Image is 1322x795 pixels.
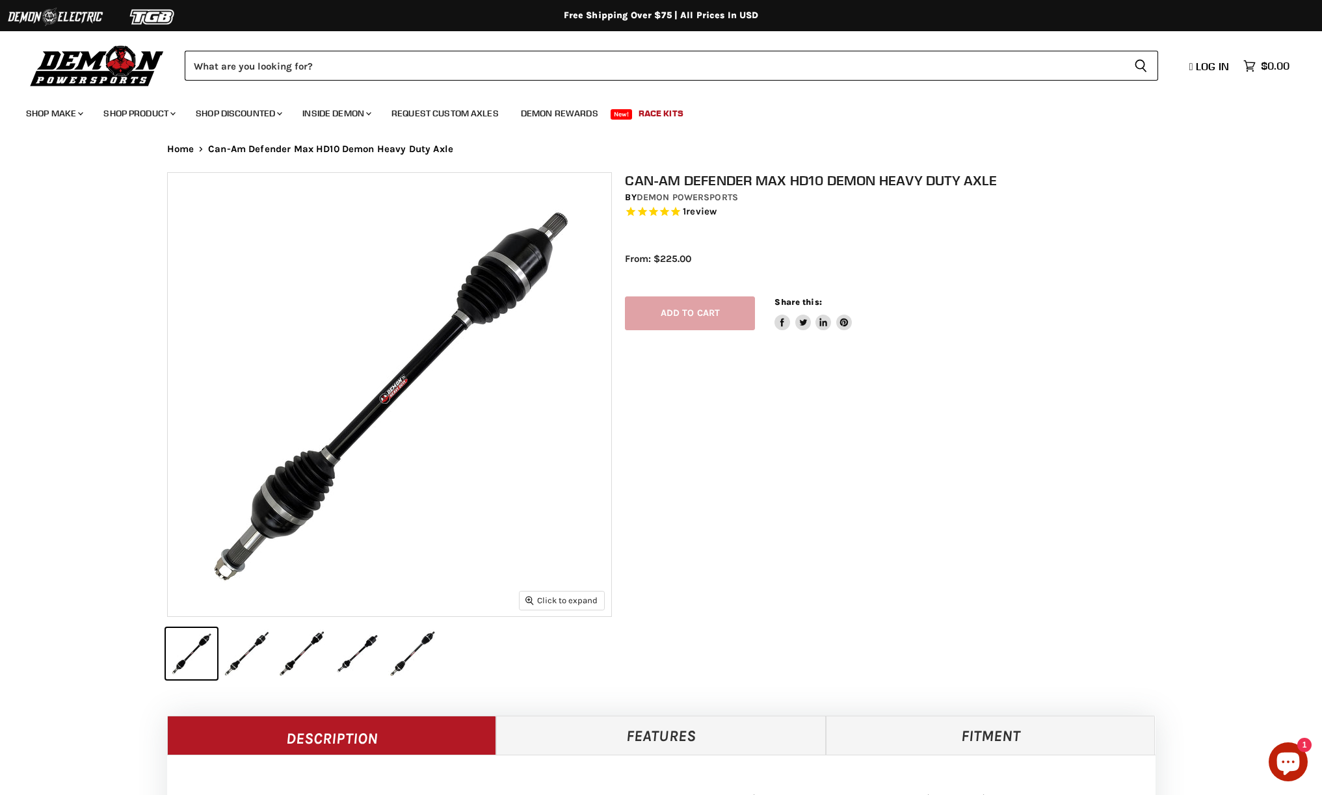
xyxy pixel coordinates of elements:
[1196,60,1229,73] span: Log in
[683,205,717,217] span: 1 reviews
[382,100,509,127] a: Request Custom Axles
[625,190,1169,205] div: by
[1124,51,1158,81] button: Search
[221,628,272,679] button: IMAGE thumbnail
[185,51,1124,81] input: Search
[104,5,202,29] img: TGB Logo 2
[625,253,691,265] span: From: $225.00
[167,144,194,155] a: Home
[774,296,852,331] aside: Share this:
[611,109,633,120] span: New!
[496,716,826,755] a: Features
[168,173,611,616] img: IMAGE
[520,592,604,609] button: Click to expand
[1183,60,1237,72] a: Log in
[208,144,453,155] span: Can-Am Defender Max HD10 Demon Heavy Duty Axle
[166,628,217,679] button: IMAGE thumbnail
[525,595,598,605] span: Click to expand
[141,144,1182,155] nav: Breadcrumbs
[1237,57,1296,75] a: $0.00
[686,205,717,217] span: review
[26,42,168,88] img: Demon Powersports
[276,628,328,679] button: IMAGE thumbnail
[167,716,497,755] a: Description
[629,100,693,127] a: Race Kits
[774,297,821,307] span: Share this:
[511,100,608,127] a: Demon Rewards
[1261,60,1289,72] span: $0.00
[185,51,1158,81] form: Product
[332,628,383,679] button: IMAGE thumbnail
[637,192,738,203] a: Demon Powersports
[293,100,379,127] a: Inside Demon
[826,716,1156,755] a: Fitment
[141,10,1182,21] div: Free Shipping Over $75 | All Prices In USD
[1265,742,1312,785] inbox-online-store-chat: Shopify online store chat
[16,100,91,127] a: Shop Make
[387,628,438,679] button: IMAGE thumbnail
[625,205,1169,219] span: Rated 5.0 out of 5 stars 1 reviews
[94,100,183,127] a: Shop Product
[186,100,290,127] a: Shop Discounted
[625,172,1169,189] h1: Can-Am Defender Max HD10 Demon Heavy Duty Axle
[16,95,1286,127] ul: Main menu
[7,5,104,29] img: Demon Electric Logo 2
